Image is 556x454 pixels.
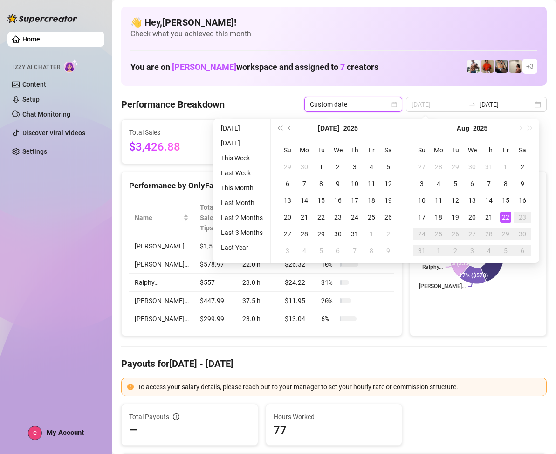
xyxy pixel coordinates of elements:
[332,212,343,223] div: 23
[296,242,313,259] td: 2025-08-04
[313,175,329,192] td: 2025-07-08
[480,192,497,209] td: 2025-08-14
[480,209,497,226] td: 2025-08-21
[383,161,394,172] div: 5
[274,423,395,438] span: 77
[299,161,310,172] div: 30
[514,209,531,226] td: 2025-08-23
[433,195,444,206] div: 11
[299,212,310,223] div: 21
[383,212,394,223] div: 26
[279,310,316,328] td: $13.04
[497,142,514,158] th: Fr
[416,178,427,189] div: 3
[321,259,336,269] span: 10 %
[217,182,267,193] li: This Month
[340,62,345,72] span: 7
[217,242,267,253] li: Last Year
[299,245,310,256] div: 4
[366,178,377,189] div: 11
[129,274,194,292] td: Ralphy…
[296,158,313,175] td: 2025-06-30
[349,212,360,223] div: 24
[416,195,427,206] div: 10
[500,178,511,189] div: 8
[500,212,511,223] div: 22
[526,61,534,71] span: + 3
[363,242,380,259] td: 2025-08-08
[279,255,316,274] td: $26.32
[366,245,377,256] div: 8
[194,255,237,274] td: $578.97
[349,228,360,240] div: 31
[416,212,427,223] div: 17
[363,209,380,226] td: 2025-07-25
[343,119,358,138] button: Choose a year
[430,192,447,209] td: 2025-08-11
[480,175,497,192] td: 2025-08-07
[383,245,394,256] div: 9
[299,178,310,189] div: 7
[380,242,397,259] td: 2025-08-09
[514,175,531,192] td: 2025-08-09
[313,158,329,175] td: 2025-07-01
[480,242,497,259] td: 2025-09-04
[413,226,430,242] td: 2025-08-24
[447,192,464,209] td: 2025-08-12
[237,292,280,310] td: 37.5 h
[127,384,134,390] span: exclamation-circle
[430,242,447,259] td: 2025-09-01
[450,178,461,189] div: 5
[497,242,514,259] td: 2025-09-05
[413,242,430,259] td: 2025-08-31
[47,428,84,437] span: My Account
[129,412,169,422] span: Total Payouts
[380,158,397,175] td: 2025-07-05
[497,158,514,175] td: 2025-08-01
[366,228,377,240] div: 1
[413,158,430,175] td: 2025-07-27
[366,212,377,223] div: 25
[495,60,508,73] img: George
[467,161,478,172] div: 30
[217,227,267,238] li: Last 3 Months
[363,192,380,209] td: 2025-07-18
[412,99,465,110] input: Start date
[296,175,313,192] td: 2025-07-07
[274,412,395,422] span: Hours Worked
[194,310,237,328] td: $299.99
[464,192,480,209] td: 2025-08-13
[217,152,267,164] li: This Week
[299,228,310,240] div: 28
[483,228,494,240] div: 28
[467,212,478,223] div: 20
[129,423,138,438] span: —
[282,245,293,256] div: 3
[447,158,464,175] td: 2025-07-29
[129,237,194,255] td: [PERSON_NAME]…
[310,97,397,111] span: Custom date
[332,161,343,172] div: 2
[419,283,466,289] text: [PERSON_NAME]…
[173,413,179,420] span: info-circle
[517,228,528,240] div: 30
[129,292,194,310] td: [PERSON_NAME]…
[517,195,528,206] div: 16
[329,142,346,158] th: We
[413,142,430,158] th: Su
[313,242,329,259] td: 2025-08-05
[349,178,360,189] div: 10
[313,209,329,226] td: 2025-07-22
[380,192,397,209] td: 2025-07-19
[447,242,464,259] td: 2025-09-02
[332,195,343,206] div: 16
[129,127,214,138] span: Total Sales
[279,274,316,292] td: $24.22
[363,226,380,242] td: 2025-08-01
[332,245,343,256] div: 6
[130,16,537,29] h4: 👋 Hey, [PERSON_NAME] !
[22,129,85,137] a: Discover Viral Videos
[383,228,394,240] div: 2
[137,382,541,392] div: To access your salary details, please reach out to your manager to set your hourly rate or commis...
[321,277,336,288] span: 31 %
